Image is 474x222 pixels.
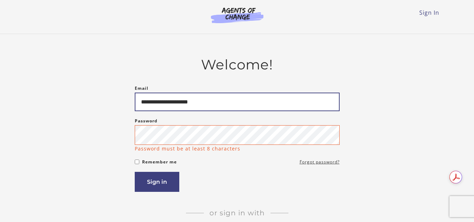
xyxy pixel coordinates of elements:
label: Remember me [142,158,177,166]
label: Email [135,84,148,93]
button: Sign in [135,172,179,192]
img: Agents of Change Logo [203,7,271,23]
h2: Welcome! [135,56,340,73]
span: Or sign in with [204,209,271,217]
label: Password [135,117,158,125]
a: Forgot password? [300,158,340,166]
p: Password must be at least 8 characters [135,145,240,152]
a: Sign In [419,9,439,16]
